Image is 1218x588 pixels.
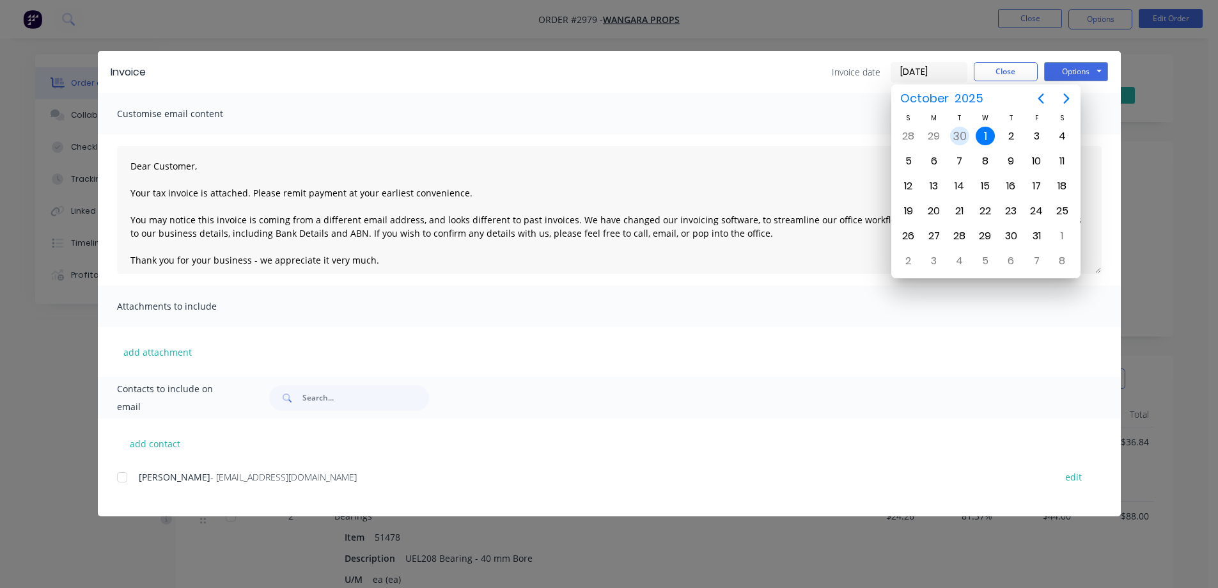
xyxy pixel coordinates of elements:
[974,62,1038,81] button: Close
[1001,202,1020,221] div: Thursday, October 23, 2025
[899,202,918,221] div: Sunday, October 19, 2025
[950,226,969,246] div: Tuesday, October 28, 2025
[1001,226,1020,246] div: Thursday, October 30, 2025
[117,380,238,416] span: Contacts to include on email
[898,87,952,110] span: October
[1052,251,1072,271] div: Saturday, November 8, 2025
[896,113,921,123] div: S
[1044,62,1108,81] button: Options
[925,152,944,171] div: Monday, October 6, 2025
[1052,127,1072,146] div: Saturday, October 4, 2025
[1052,152,1072,171] div: Saturday, October 11, 2025
[117,146,1102,274] textarea: Dear Customer, Your tax invoice is attached. Please remit payment at your earliest convenience. Y...
[1052,202,1072,221] div: Saturday, October 25, 2025
[1027,177,1046,196] div: Friday, October 17, 2025
[117,105,258,123] span: Customise email content
[976,226,995,246] div: Wednesday, October 29, 2025
[976,127,995,146] div: Today, Wednesday, October 1, 2025
[832,65,880,79] span: Invoice date
[976,202,995,221] div: Wednesday, October 22, 2025
[976,251,995,271] div: Wednesday, November 5, 2025
[1001,152,1020,171] div: Thursday, October 9, 2025
[950,127,969,146] div: Tuesday, September 30, 2025
[302,385,429,411] input: Search...
[1001,177,1020,196] div: Thursday, October 16, 2025
[139,471,210,483] span: [PERSON_NAME]
[117,434,194,453] button: add contact
[950,152,969,171] div: Tuesday, October 7, 2025
[111,65,146,80] div: Invoice
[998,113,1024,123] div: T
[899,251,918,271] div: Sunday, November 2, 2025
[952,87,987,110] span: 2025
[1024,113,1049,123] div: F
[950,251,969,271] div: Tuesday, November 4, 2025
[1027,152,1046,171] div: Friday, October 10, 2025
[1052,177,1072,196] div: Saturday, October 18, 2025
[976,177,995,196] div: Wednesday, October 15, 2025
[1001,127,1020,146] div: Thursday, October 2, 2025
[1027,251,1046,271] div: Friday, November 7, 2025
[925,226,944,246] div: Monday, October 27, 2025
[1027,202,1046,221] div: Friday, October 24, 2025
[899,152,918,171] div: Sunday, October 5, 2025
[925,127,944,146] div: Monday, September 29, 2025
[950,202,969,221] div: Tuesday, October 21, 2025
[921,113,947,123] div: M
[899,127,918,146] div: Sunday, September 28, 2025
[947,113,972,123] div: T
[899,177,918,196] div: Sunday, October 12, 2025
[925,202,944,221] div: Monday, October 20, 2025
[972,113,998,123] div: W
[117,298,258,315] span: Attachments to include
[1027,127,1046,146] div: Friday, October 3, 2025
[210,471,357,483] span: - [EMAIL_ADDRESS][DOMAIN_NAME]
[117,342,198,362] button: add attachment
[1052,226,1072,246] div: Saturday, November 1, 2025
[899,226,918,246] div: Sunday, October 26, 2025
[1028,86,1054,111] button: Previous page
[1027,226,1046,246] div: Friday, October 31, 2025
[1049,113,1075,123] div: S
[925,251,944,271] div: Monday, November 3, 2025
[1054,86,1079,111] button: Next page
[976,152,995,171] div: Wednesday, October 8, 2025
[893,87,992,110] button: October2025
[925,177,944,196] div: Monday, October 13, 2025
[950,177,969,196] div: Tuesday, October 14, 2025
[1001,251,1020,271] div: Thursday, November 6, 2025
[1058,468,1089,486] button: edit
